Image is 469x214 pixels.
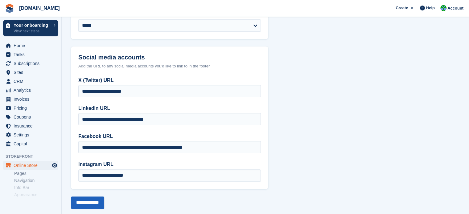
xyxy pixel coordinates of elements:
label: LinkedIn URL [78,105,261,112]
span: Analytics [14,86,51,95]
p: Your onboarding [14,23,50,27]
a: menu [3,41,58,50]
a: menu [3,131,58,139]
div: Add the URL to any social media accounts you'd like to link to in the footer. [78,63,261,69]
span: Home [14,41,51,50]
span: Subscriptions [14,59,51,68]
a: menu [3,86,58,95]
span: Sites [14,68,51,77]
label: Facebook URL [78,133,261,140]
span: Pricing [14,104,51,112]
span: Account [447,5,463,11]
a: Appearance [14,192,58,198]
span: Storefront [6,153,61,159]
span: CRM [14,77,51,86]
label: Instagram URL [78,161,261,168]
a: menu [3,77,58,86]
a: menu [3,50,58,59]
span: Tasks [14,50,51,59]
span: Settings [14,131,51,139]
span: Create [396,5,408,11]
a: menu [3,113,58,121]
p: View next steps [14,28,50,34]
span: Help [426,5,435,11]
a: Navigation [14,178,58,184]
label: X (Twitter) URL [78,77,261,84]
a: menu [3,104,58,112]
a: Your onboarding View next steps [3,20,58,36]
a: Preview store [51,162,58,169]
a: menu [3,161,58,170]
a: menu [3,95,58,103]
img: stora-icon-8386f47178a22dfd0bd8f6a31ec36ba5ce8667c1dd55bd0f319d3a0aa187defe.svg [5,4,14,13]
img: Mark Bignell [440,5,446,11]
a: Pages [14,171,58,176]
span: Online Store [14,161,51,170]
span: Invoices [14,95,51,103]
a: menu [3,68,58,77]
a: [DOMAIN_NAME] [17,3,62,13]
a: menu [3,139,58,148]
span: Capital [14,139,51,148]
a: Info Bar [14,185,58,191]
span: Coupons [14,113,51,121]
a: Pop-up Form [14,199,58,205]
a: menu [3,122,58,130]
h2: Social media accounts [78,54,261,61]
span: Insurance [14,122,51,130]
a: menu [3,59,58,68]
